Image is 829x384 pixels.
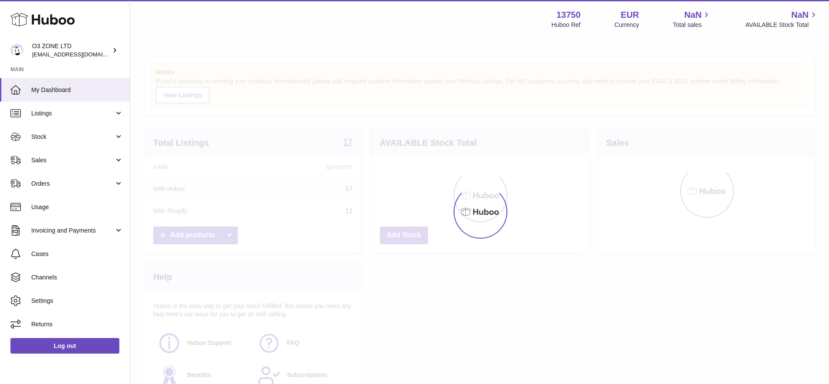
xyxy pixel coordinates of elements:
span: Total sales [673,21,711,29]
span: Stock [31,133,114,141]
span: NaN [684,9,701,21]
div: O3 ZONE LTD [32,42,110,59]
strong: EUR [621,9,639,21]
strong: 13750 [556,9,581,21]
span: Returns [31,320,123,328]
span: NaN [791,9,809,21]
a: Log out [10,338,119,354]
span: Sales [31,156,114,164]
a: NaN Total sales [673,9,711,29]
span: [EMAIL_ADDRESS][DOMAIN_NAME] [32,51,128,58]
span: AVAILABLE Stock Total [745,21,819,29]
span: Listings [31,109,114,118]
span: Channels [31,273,123,282]
span: Usage [31,203,123,211]
span: Settings [31,297,123,305]
span: Invoicing and Payments [31,226,114,235]
img: hello@o3zoneltd.co.uk [10,44,23,57]
span: My Dashboard [31,86,123,94]
a: NaN AVAILABLE Stock Total [745,9,819,29]
span: Orders [31,180,114,188]
div: Currency [615,21,639,29]
span: Cases [31,250,123,258]
div: Huboo Ref [552,21,581,29]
